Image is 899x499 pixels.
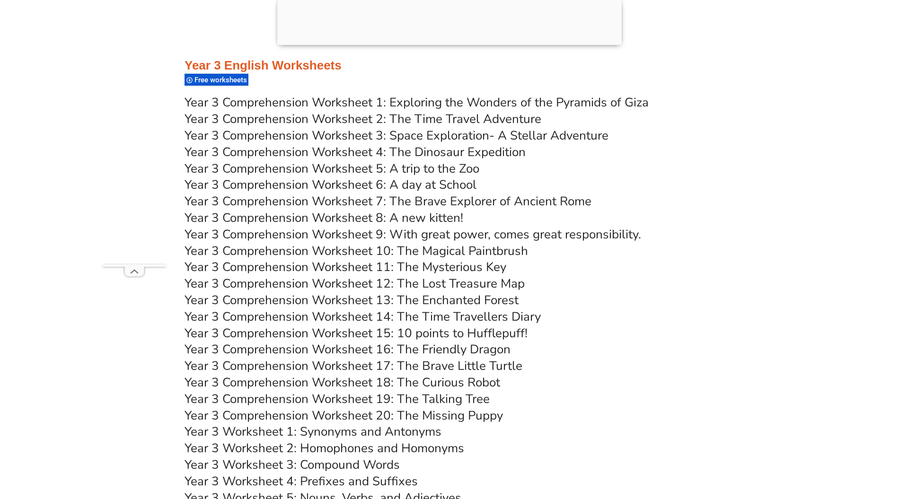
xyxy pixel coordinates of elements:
[185,73,248,86] div: Free worksheets
[102,25,166,264] iframe: Advertisement
[185,210,463,226] a: Year 3 Comprehension Worksheet 8: A new kitten!
[185,127,608,144] a: Year 3 Comprehension Worksheet 3: Space Exploration- A Stellar Adventure
[185,473,418,490] a: Year 3 Worksheet 4: Prefixes and Suffixes
[185,111,541,127] a: Year 3 Comprehension Worksheet 2: The Time Travel Adventure
[185,341,511,358] a: Year 3 Comprehension Worksheet 16: The Friendly Dragon
[185,176,476,193] a: Year 3 Comprehension Worksheet 6: A day at School
[185,144,526,160] a: Year 3 Comprehension Worksheet 4: The Dinosaur Expedition
[185,358,522,374] a: Year 3 Comprehension Worksheet 17: The Brave Little Turtle
[185,456,400,473] a: Year 3 Worksheet 3: Compound Words
[185,259,506,275] a: Year 3 Comprehension Worksheet 11: The Mysterious Key
[185,440,464,456] a: Year 3 Worksheet 2: Homophones and Homonyms
[185,292,519,308] a: Year 3 Comprehension Worksheet 13: The Enchanted Forest
[185,374,500,391] a: Year 3 Comprehension Worksheet 18: The Curious Robot
[185,58,714,74] h3: Year 3 English Worksheets
[741,392,899,499] iframe: Chat Widget
[194,76,250,84] span: Free worksheets
[185,226,641,243] a: Year 3 Comprehension Worksheet 9: With great power, comes great responsibility.
[185,423,441,440] a: Year 3 Worksheet 1: Synonyms and Antonyms
[185,391,490,407] a: Year 3 Comprehension Worksheet 19: The Talking Tree
[185,325,528,341] a: Year 3 Comprehension Worksheet 15: 10 points to Hufflepuff!
[185,94,649,111] a: Year 3 Comprehension Worksheet 1: Exploring the Wonders of the Pyramids of Giza
[185,407,503,424] a: Year 3 Comprehension Worksheet 20: The Missing Puppy
[185,160,479,177] a: Year 3 Comprehension Worksheet 5: A trip to the Zoo
[185,275,525,292] a: Year 3 Comprehension Worksheet 12: The Lost Treasure Map
[185,243,528,259] a: Year 3 Comprehension Worksheet 10: The Magical Paintbrush
[185,308,541,325] a: Year 3 Comprehension Worksheet 14: The Time Travellers Diary
[185,193,591,210] a: Year 3 Comprehension Worksheet 7: The Brave Explorer of Ancient Rome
